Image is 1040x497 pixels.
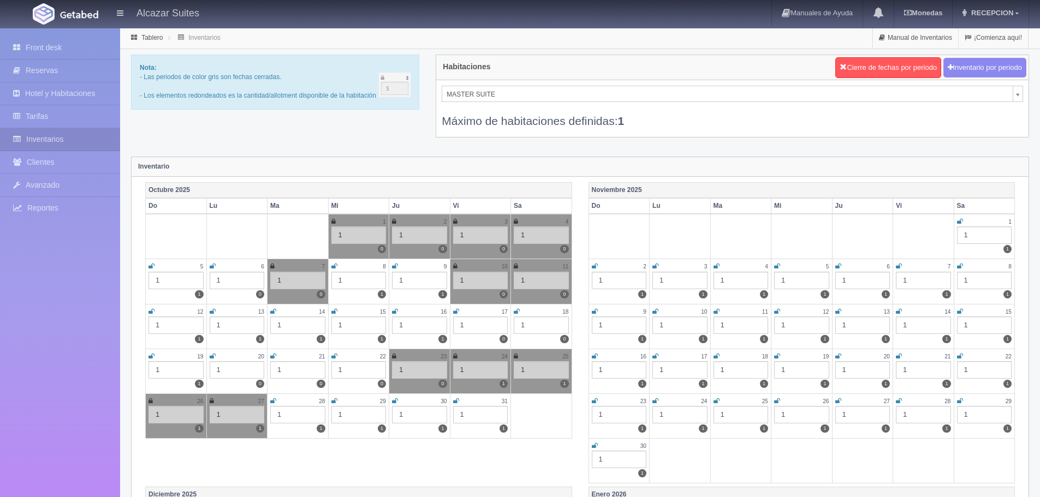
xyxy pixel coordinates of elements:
[562,354,568,360] small: 25
[258,309,264,315] small: 13
[957,316,1012,334] div: 1
[514,272,569,289] div: 1
[514,316,569,334] div: 1
[380,309,386,315] small: 15
[379,73,411,97] img: cutoff.png
[131,55,419,110] div: - Las periodos de color gris son fechas cerradas. - Los elementos redondeados es la cantidad/allo...
[270,361,325,379] div: 1
[392,316,447,334] div: 1
[638,469,646,477] label: 1
[640,398,646,404] small: 23
[502,354,508,360] small: 24
[392,272,447,289] div: 1
[896,406,951,423] div: 1
[442,102,1023,129] div: Máximo de habitaciones definidas:
[652,316,708,334] div: 1
[560,290,568,298] label: 0
[438,335,447,343] label: 1
[618,115,625,127] b: 1
[141,34,163,41] a: Tablero
[319,354,325,360] small: 21
[760,290,768,298] label: 1
[331,226,387,244] div: 1
[378,424,386,433] label: 1
[268,198,329,214] th: Ma
[957,406,1012,423] div: 1
[383,219,386,225] small: 1
[560,380,568,388] label: 1
[954,198,1015,214] th: Sa
[562,264,568,270] small: 11
[438,380,447,388] label: 0
[331,316,387,334] div: 1
[444,219,447,225] small: 2
[942,424,950,433] label: 1
[317,290,325,298] label: 0
[392,361,447,379] div: 1
[566,219,569,225] small: 4
[380,354,386,360] small: 22
[823,309,829,315] small: 12
[328,198,389,214] th: Mi
[765,264,768,270] small: 4
[560,245,568,253] label: 0
[823,398,829,404] small: 26
[453,226,508,244] div: 1
[392,406,447,423] div: 1
[944,398,950,404] small: 28
[650,198,711,214] th: Lu
[652,406,708,423] div: 1
[710,198,771,214] th: Ma
[823,354,829,360] small: 19
[500,245,508,253] label: 0
[136,5,199,19] h4: Alcazar Suites
[1006,354,1012,360] small: 22
[774,406,829,423] div: 1
[317,335,325,343] label: 1
[453,361,508,379] div: 1
[502,264,508,270] small: 10
[652,361,708,379] div: 1
[592,451,647,468] div: 1
[774,316,829,334] div: 1
[441,354,447,360] small: 23
[835,316,890,334] div: 1
[148,361,204,379] div: 1
[904,9,942,17] b: Monedas
[701,398,707,404] small: 24
[714,316,769,334] div: 1
[210,272,265,289] div: 1
[392,226,447,244] div: 1
[140,64,157,71] b: Nota:
[258,398,264,404] small: 27
[589,198,650,214] th: Do
[873,27,958,49] a: Manual de Inventarios
[502,398,508,404] small: 31
[270,316,325,334] div: 1
[835,406,890,423] div: 1
[942,290,950,298] label: 1
[270,406,325,423] div: 1
[821,424,829,433] label: 1
[442,86,1023,102] a: MASTER SUITE
[514,226,569,244] div: 1
[502,309,508,315] small: 17
[884,398,890,404] small: 27
[331,361,387,379] div: 1
[319,398,325,404] small: 28
[592,361,647,379] div: 1
[1003,290,1012,298] label: 1
[383,264,386,270] small: 8
[714,272,769,289] div: 1
[1003,245,1012,253] label: 1
[378,335,386,343] label: 1
[643,264,646,270] small: 2
[500,380,508,388] label: 1
[378,245,386,253] label: 0
[261,264,264,270] small: 6
[441,309,447,315] small: 16
[270,272,325,289] div: 1
[638,290,646,298] label: 1
[380,398,386,404] small: 29
[640,354,646,360] small: 16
